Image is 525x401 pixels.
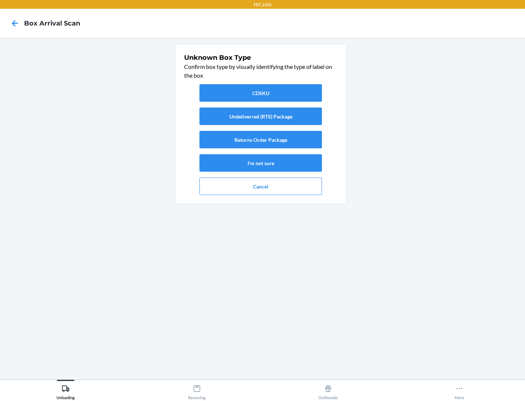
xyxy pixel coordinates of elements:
[199,84,322,102] button: CDSKU
[188,382,206,400] div: Receiving
[131,380,262,400] button: Receiving
[57,382,75,400] div: Unloading
[199,154,322,172] button: I'm not sure
[394,380,525,400] button: More
[199,178,322,195] button: Cancel
[199,131,322,148] button: Returns Order Package
[318,382,338,400] div: Outbounds
[253,1,272,8] p: TST_LOG
[184,53,337,62] h1: Unknown Box Type
[262,380,394,400] button: Outbounds
[199,108,322,125] button: Undeliverred (RTS) Package
[455,382,464,400] div: More
[24,19,80,28] h4: Box Arrival Scan
[184,62,337,80] p: Confirm box type by visually identifying the type of label on the box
